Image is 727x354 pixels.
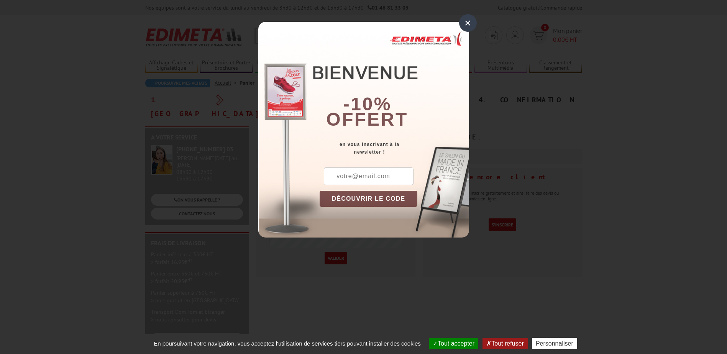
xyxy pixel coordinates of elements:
[459,14,477,32] div: ×
[324,167,414,185] input: votre@email.com
[532,338,577,349] button: Personnaliser (fenêtre modale)
[326,109,408,129] font: offert
[429,338,478,349] button: Tout accepter
[320,191,418,207] button: DÉCOUVRIR LE CODE
[343,94,392,114] b: -10%
[320,141,469,156] div: en vous inscrivant à la newsletter !
[482,338,527,349] button: Tout refuser
[150,340,425,347] span: En poursuivant votre navigation, vous acceptez l'utilisation de services tiers pouvant installer ...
